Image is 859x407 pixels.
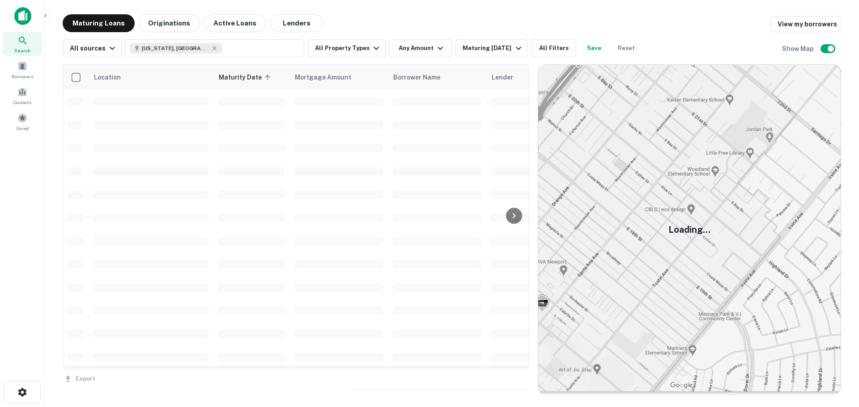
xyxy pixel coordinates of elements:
a: View my borrowers [770,16,841,32]
button: All sources [63,39,122,57]
button: Active Loans [204,14,266,32]
button: Save your search to get updates of matches that match your search criteria. [580,39,608,57]
th: Borrower Name [388,65,486,90]
span: Borrower Name [393,72,440,83]
a: Saved [3,109,42,134]
span: Saved [16,125,29,132]
button: All Filters [532,39,576,57]
button: Reset [612,39,641,57]
span: Location [94,72,121,83]
h5: Loading... [668,223,710,236]
h6: Show Map [782,44,815,54]
button: Maturing [DATE] [455,39,527,57]
img: capitalize-icon.png [14,7,31,25]
a: Search [3,32,42,56]
iframe: Chat Widget [814,336,859,378]
span: [US_STATE], [GEOGRAPHIC_DATA] [142,44,209,52]
div: Maturing [DATE] [463,43,523,54]
div: All sources [70,43,118,54]
th: Mortgage Amount [289,65,388,90]
th: Location [88,65,213,90]
button: [US_STATE], [GEOGRAPHIC_DATA] [125,39,304,57]
button: Any Amount [389,39,452,57]
div: Tiện ích trò chuyện [814,336,859,378]
span: Borrowers [12,73,33,80]
button: Lenders [270,14,323,32]
span: Contacts [13,99,31,106]
button: All Property Types [308,39,386,57]
a: Borrowers [3,58,42,82]
button: Maturing Loans [63,14,135,32]
th: Maturity Date [213,65,289,90]
span: Maturity Date [219,72,273,83]
span: Search [14,47,30,54]
span: Lender [492,72,513,83]
span: Mortgage Amount [295,72,363,83]
th: Lender [486,65,629,90]
a: Contacts [3,84,42,108]
img: map-placeholder.webp [538,65,841,394]
button: Originations [138,14,200,32]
